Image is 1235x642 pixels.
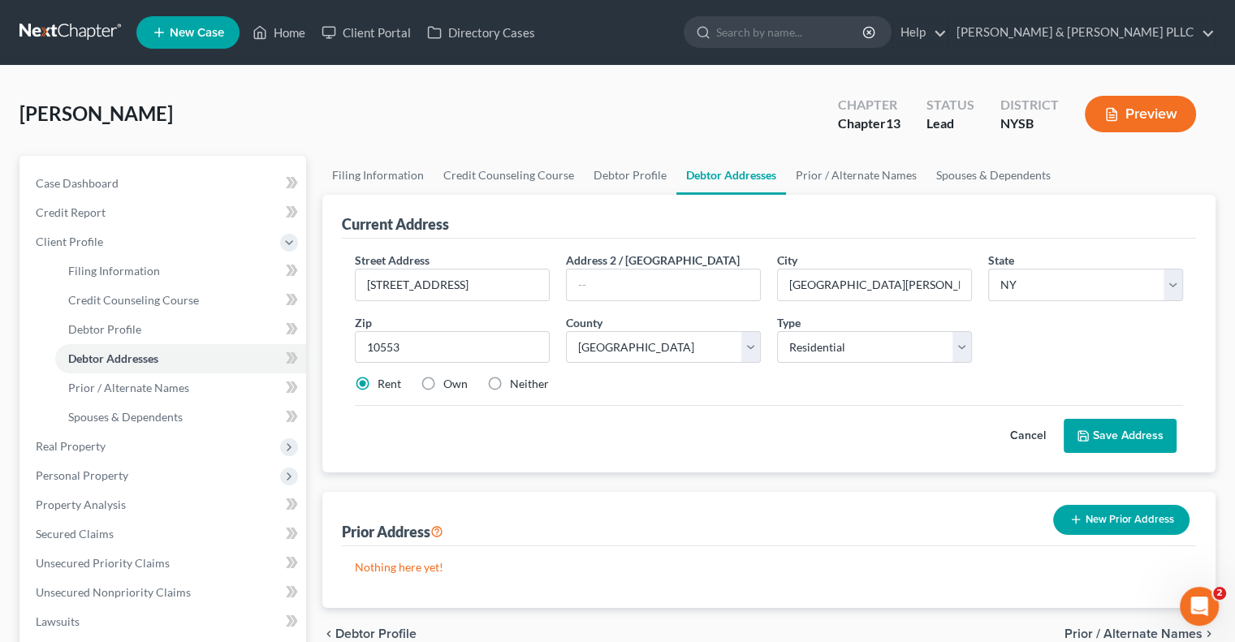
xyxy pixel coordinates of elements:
[23,578,306,607] a: Unsecured Nonpriority Claims
[378,376,401,392] label: Rent
[36,439,106,453] span: Real Property
[676,156,786,195] a: Debtor Addresses
[988,253,1014,267] span: State
[342,214,449,234] div: Current Address
[23,607,306,636] a: Lawsuits
[716,17,865,47] input: Search by name...
[777,314,801,331] label: Type
[68,322,141,336] span: Debtor Profile
[992,420,1064,452] button: Cancel
[356,269,549,300] input: Enter street address
[926,96,974,114] div: Status
[567,269,760,300] input: --
[1064,627,1203,640] span: Prior / Alternate Names
[36,498,126,511] span: Property Analysis
[1000,114,1059,133] div: NYSB
[335,627,417,640] span: Debtor Profile
[926,156,1060,195] a: Spouses & Dependents
[322,156,434,195] a: Filing Information
[23,490,306,519] a: Property Analysis
[355,253,430,267] span: Street Address
[68,264,160,278] span: Filing Information
[886,115,900,131] span: 13
[786,156,926,195] a: Prior / Alternate Names
[36,176,119,190] span: Case Dashboard
[55,286,306,315] a: Credit Counseling Course
[68,381,189,394] span: Prior / Alternate Names
[313,18,419,47] a: Client Portal
[510,376,549,392] label: Neither
[566,252,740,269] label: Address 2 / [GEOGRAPHIC_DATA]
[36,468,128,482] span: Personal Property
[434,156,584,195] a: Credit Counseling Course
[23,549,306,578] a: Unsecured Priority Claims
[36,527,114,541] span: Secured Claims
[1064,419,1177,453] button: Save Address
[892,18,947,47] a: Help
[1203,627,1216,640] i: chevron_right
[443,376,468,392] label: Own
[778,269,971,300] input: Enter city...
[926,114,974,133] div: Lead
[23,198,306,227] a: Credit Report
[68,410,183,424] span: Spouses & Dependents
[322,627,417,640] button: chevron_left Debtor Profile
[55,403,306,432] a: Spouses & Dependents
[55,373,306,403] a: Prior / Alternate Names
[1064,627,1216,640] button: Prior / Alternate Names chevron_right
[36,205,106,219] span: Credit Report
[36,235,103,248] span: Client Profile
[1085,96,1196,132] button: Preview
[948,18,1215,47] a: [PERSON_NAME] & [PERSON_NAME] PLLC
[55,344,306,373] a: Debtor Addresses
[355,559,1183,575] p: Nothing here yet!
[1213,587,1226,600] span: 2
[777,253,797,267] span: City
[342,522,443,541] div: Prior Address
[419,18,543,47] a: Directory Cases
[68,351,158,365] span: Debtor Addresses
[170,27,224,39] span: New Case
[1053,505,1190,535] button: New Prior Address
[355,331,550,364] input: XXXXX
[566,316,602,330] span: County
[584,156,676,195] a: Debtor Profile
[55,256,306,286] a: Filing Information
[36,614,80,628] span: Lawsuits
[55,315,306,344] a: Debtor Profile
[322,627,335,640] i: chevron_left
[19,101,173,125] span: [PERSON_NAME]
[1000,96,1059,114] div: District
[244,18,313,47] a: Home
[23,519,306,549] a: Secured Claims
[23,169,306,198] a: Case Dashboard
[838,96,900,114] div: Chapter
[1180,587,1219,626] iframe: Intercom live chat
[838,114,900,133] div: Chapter
[36,556,170,570] span: Unsecured Priority Claims
[68,293,199,307] span: Credit Counseling Course
[355,316,372,330] span: Zip
[36,585,191,599] span: Unsecured Nonpriority Claims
